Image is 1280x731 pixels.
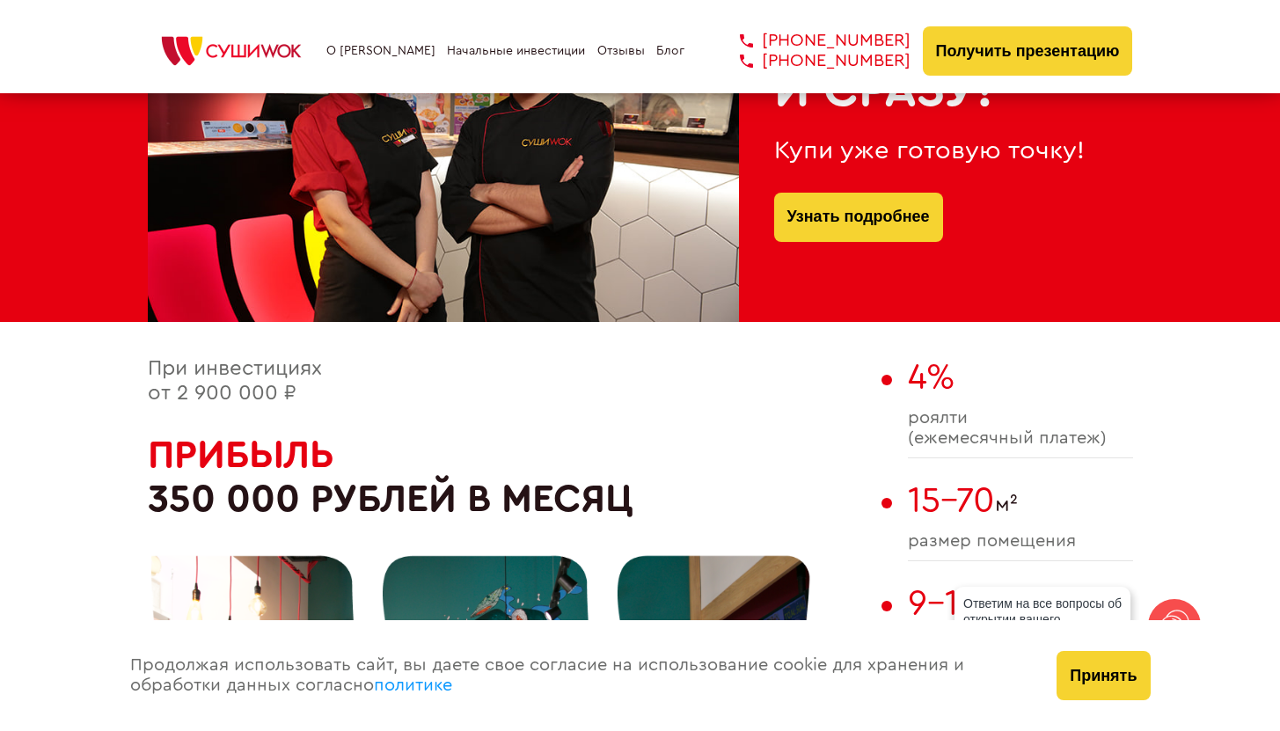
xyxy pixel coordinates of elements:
[597,44,645,58] a: Отзывы
[148,358,322,404] span: При инвестициях от 2 900 000 ₽
[908,360,955,395] span: 4%
[787,193,930,242] a: Узнать подробнее
[908,586,977,621] span: 9-12
[908,583,1133,624] span: мес.
[908,483,995,518] span: 15-70
[148,435,334,474] span: Прибыль
[148,32,315,70] img: СУШИWOK
[774,136,1098,165] div: Купи уже готовую точку!
[908,480,1133,521] span: м²
[447,44,585,58] a: Начальные инвестиции
[374,676,452,694] a: политике
[713,51,911,71] a: [PHONE_NUMBER]
[148,433,873,522] h2: 350 000 рублей в месяц
[113,620,1040,731] div: Продолжая использовать сайт, вы даете свое согласие на использование cookie для хранения и обрабо...
[908,408,1133,449] span: роялти (ежемесячный платеж)
[656,44,684,58] a: Блог
[326,44,435,58] a: О [PERSON_NAME]
[774,193,943,242] button: Узнать подробнее
[1057,651,1150,700] button: Принять
[713,31,911,51] a: [PHONE_NUMBER]
[955,587,1130,652] div: Ответим на все вопросы об открытии вашего [PERSON_NAME]!
[908,531,1133,552] span: размер помещения
[923,26,1133,76] button: Получить презентацию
